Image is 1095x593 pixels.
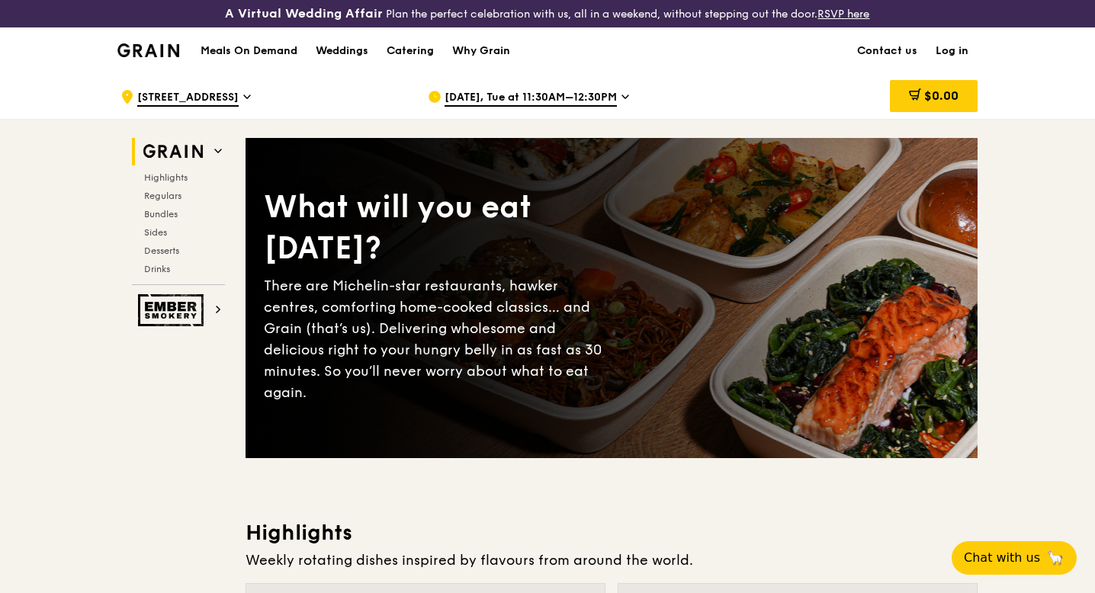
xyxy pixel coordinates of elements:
span: [DATE], Tue at 11:30AM–12:30PM [445,90,617,107]
img: Grain web logo [138,138,208,165]
a: GrainGrain [117,27,179,72]
div: There are Michelin-star restaurants, hawker centres, comforting home-cooked classics… and Grain (... [264,275,612,403]
div: Catering [387,28,434,74]
span: Sides [144,227,167,238]
span: 🦙 [1046,549,1064,567]
a: RSVP here [817,8,869,21]
span: Regulars [144,191,181,201]
div: Weekly rotating dishes inspired by flavours from around the world. [246,550,978,571]
div: Weddings [316,28,368,74]
a: Weddings [307,28,377,74]
h3: A Virtual Wedding Affair [225,6,383,21]
button: Chat with us🦙 [952,541,1077,575]
h3: Highlights [246,519,978,547]
span: Chat with us [964,549,1040,567]
h1: Meals On Demand [201,43,297,59]
span: Bundles [144,209,178,220]
a: Why Grain [443,28,519,74]
span: [STREET_ADDRESS] [137,90,239,107]
span: Highlights [144,172,188,183]
span: Desserts [144,245,179,256]
a: Contact us [848,28,926,74]
a: Catering [377,28,443,74]
span: $0.00 [924,88,959,103]
div: Plan the perfect celebration with us, all in a weekend, without stepping out the door. [182,6,912,21]
div: What will you eat [DATE]? [264,187,612,269]
img: Grain [117,43,179,57]
img: Ember Smokery web logo [138,294,208,326]
div: Why Grain [452,28,510,74]
a: Log in [926,28,978,74]
span: Drinks [144,264,170,274]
